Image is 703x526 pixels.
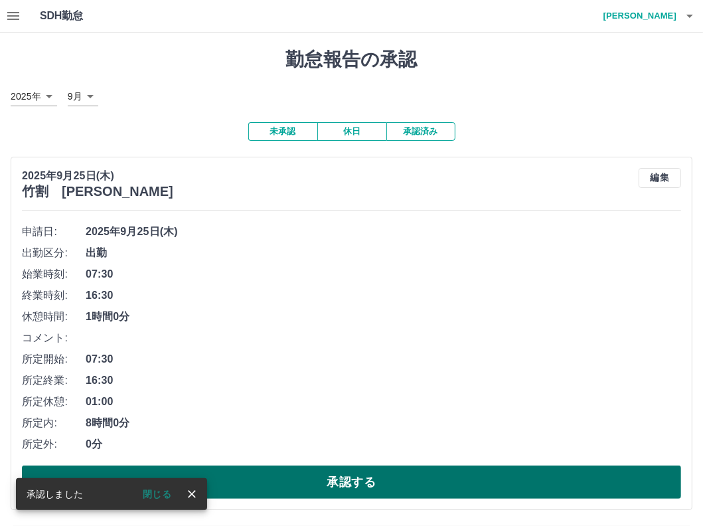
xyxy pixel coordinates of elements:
[86,373,681,389] span: 16:30
[86,436,681,452] span: 0分
[182,484,202,504] button: close
[22,266,86,282] span: 始業時刻:
[86,245,681,261] span: 出勤
[22,309,86,325] span: 休憩時間:
[11,48,692,71] h1: 勤怠報告の承認
[86,394,681,410] span: 01:00
[639,168,681,188] button: 編集
[22,373,86,389] span: 所定終業:
[22,415,86,431] span: 所定内:
[22,466,681,499] button: 承認する
[86,415,681,431] span: 8時間0分
[22,394,86,410] span: 所定休憩:
[22,288,86,304] span: 終業時刻:
[11,87,57,106] div: 2025年
[86,309,681,325] span: 1時間0分
[22,184,173,199] h3: 竹割 [PERSON_NAME]
[386,122,455,141] button: 承認済み
[68,87,98,106] div: 9月
[22,245,86,261] span: 出勤区分:
[27,482,83,506] div: 承認しました
[22,330,86,346] span: コメント:
[132,484,182,504] button: 閉じる
[317,122,386,141] button: 休日
[22,351,86,367] span: 所定開始:
[86,351,681,367] span: 07:30
[248,122,317,141] button: 未承認
[22,168,173,184] p: 2025年9月25日(木)
[86,288,681,304] span: 16:30
[22,224,86,240] span: 申請日:
[86,266,681,282] span: 07:30
[86,224,681,240] span: 2025年9月25日(木)
[22,436,86,452] span: 所定外:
